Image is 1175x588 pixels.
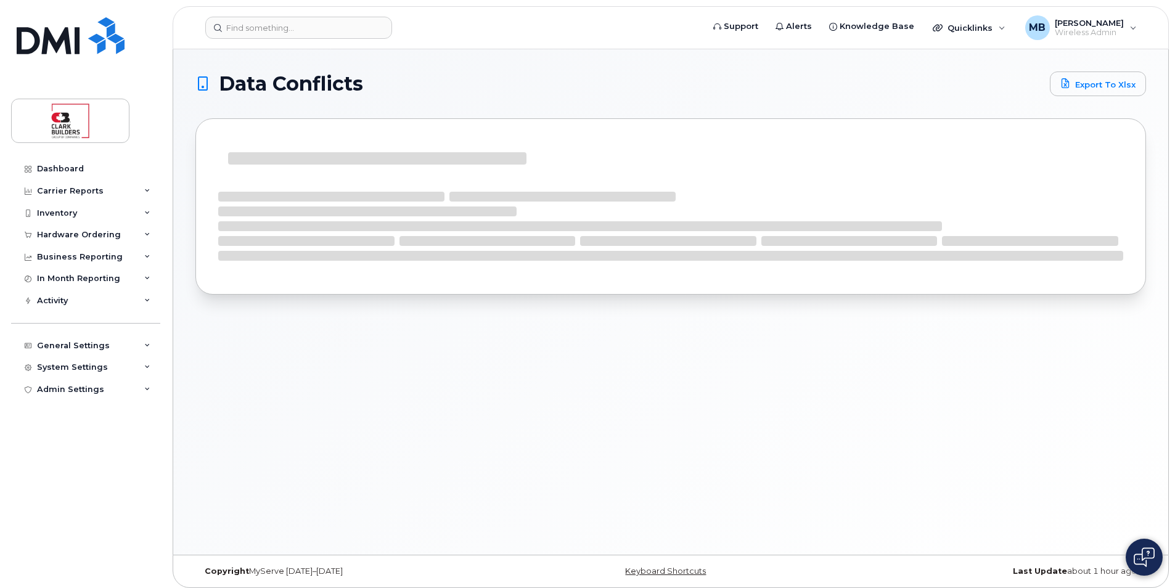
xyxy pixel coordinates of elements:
span: Data Conflicts [219,75,363,93]
img: Open chat [1134,547,1155,567]
strong: Copyright [205,566,249,576]
a: Keyboard Shortcuts [625,566,706,576]
strong: Last Update [1013,566,1067,576]
a: Export to Xlsx [1050,71,1146,96]
div: about 1 hour ago [829,566,1146,576]
div: MyServe [DATE]–[DATE] [195,566,512,576]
